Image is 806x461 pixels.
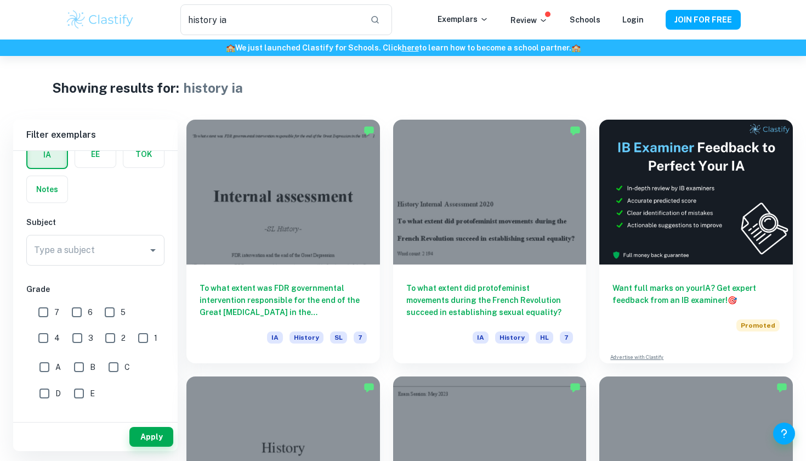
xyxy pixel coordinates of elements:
[354,331,367,344] span: 7
[200,282,367,318] h6: To what extent was FDR governmental intervention responsible for the end of the Great [MEDICAL_DA...
[666,10,741,30] button: JOIN FOR FREE
[90,387,95,400] span: E
[599,120,793,363] a: Want full marks on yourIA? Get expert feedback from an IB examiner!PromotedAdvertise with Clastify
[510,14,548,26] p: Review
[52,78,179,98] h1: Showing results for:
[536,331,553,344] span: HL
[330,331,347,344] span: SL
[402,43,419,52] a: here
[728,296,737,305] span: 🎯
[495,331,529,344] span: History
[145,243,161,258] button: Open
[65,9,135,31] img: Clastify logo
[267,331,283,344] span: IA
[129,427,173,447] button: Apply
[154,332,157,344] span: 1
[186,120,380,363] a: To what extent was FDR governmental intervention responsible for the end of the Great [MEDICAL_DA...
[406,282,574,318] h6: To what extent did protofeminist movements during the French Revolution succeed in establishing s...
[55,361,61,373] span: A
[124,361,130,373] span: C
[75,141,116,167] button: EE
[612,282,780,306] h6: Want full marks on your IA ? Get expert feedback from an IB examiner!
[88,332,93,344] span: 3
[438,13,489,25] p: Exemplars
[26,216,164,228] h6: Subject
[2,42,804,54] h6: We just launched Clastify for Schools. Click to learn how to become a school partner.
[773,423,795,445] button: Help and Feedback
[54,332,60,344] span: 4
[570,382,581,393] img: Marked
[560,331,573,344] span: 7
[13,120,178,150] h6: Filter exemplars
[26,418,164,430] h6: Level
[184,78,243,98] h1: history ia
[776,382,787,393] img: Marked
[570,15,600,24] a: Schools
[54,306,59,318] span: 7
[123,141,164,167] button: TOK
[570,125,581,136] img: Marked
[88,306,93,318] span: 6
[121,306,126,318] span: 5
[226,43,235,52] span: 🏫
[55,387,61,400] span: D
[473,331,489,344] span: IA
[27,176,67,203] button: Notes
[571,43,581,52] span: 🏫
[90,361,95,373] span: B
[26,283,164,295] h6: Grade
[610,353,663,361] a: Advertise with Clastify
[180,4,361,35] input: Search for any exemplars...
[27,142,67,168] button: IA
[364,125,374,136] img: Marked
[393,120,587,363] a: To what extent did protofeminist movements during the French Revolution succeed in establishing s...
[364,382,374,393] img: Marked
[736,319,780,331] span: Promoted
[121,332,126,344] span: 2
[622,15,644,24] a: Login
[599,120,793,265] img: Thumbnail
[290,331,323,344] span: History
